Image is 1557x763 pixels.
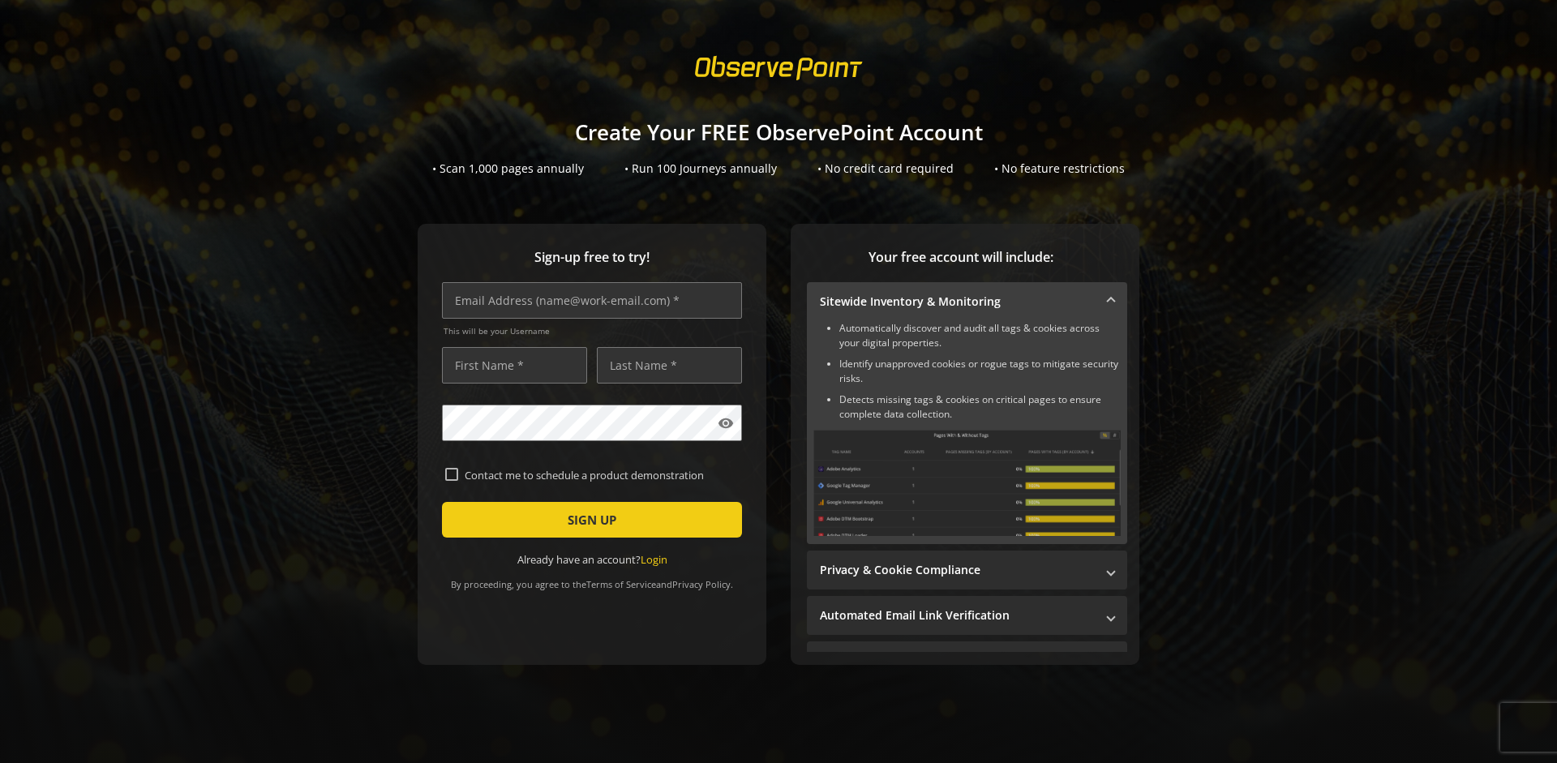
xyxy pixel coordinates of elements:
li: Automatically discover and audit all tags & cookies across your digital properties. [839,321,1121,350]
div: By proceeding, you agree to the and . [442,568,742,590]
mat-icon: visibility [718,415,734,431]
span: SIGN UP [568,505,616,534]
mat-panel-title: Privacy & Cookie Compliance [820,562,1095,578]
mat-panel-title: Sitewide Inventory & Monitoring [820,294,1095,310]
li: Detects missing tags & cookies on critical pages to ensure complete data collection. [839,392,1121,422]
li: Identify unapproved cookies or rogue tags to mitigate security risks. [839,357,1121,386]
span: Sign-up free to try! [442,248,742,267]
div: • Scan 1,000 pages annually [432,161,584,177]
span: This will be your Username [444,325,742,336]
button: SIGN UP [442,502,742,538]
mat-panel-title: Automated Email Link Verification [820,607,1095,624]
input: Email Address (name@work-email.com) * [442,282,742,319]
img: Sitewide Inventory & Monitoring [813,430,1121,536]
mat-expansion-panel-header: Performance Monitoring with Web Vitals [807,641,1127,680]
div: • No feature restrictions [994,161,1125,177]
span: Your free account will include: [807,248,1115,267]
a: Privacy Policy [672,578,731,590]
mat-expansion-panel-header: Automated Email Link Verification [807,596,1127,635]
div: Already have an account? [442,552,742,568]
input: Last Name * [597,347,742,384]
a: Terms of Service [586,578,656,590]
div: • No credit card required [817,161,954,177]
mat-expansion-panel-header: Privacy & Cookie Compliance [807,551,1127,589]
a: Login [641,552,667,567]
input: First Name * [442,347,587,384]
div: Sitewide Inventory & Monitoring [807,321,1127,544]
div: • Run 100 Journeys annually [624,161,777,177]
mat-expansion-panel-header: Sitewide Inventory & Monitoring [807,282,1127,321]
label: Contact me to schedule a product demonstration [458,468,739,482]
